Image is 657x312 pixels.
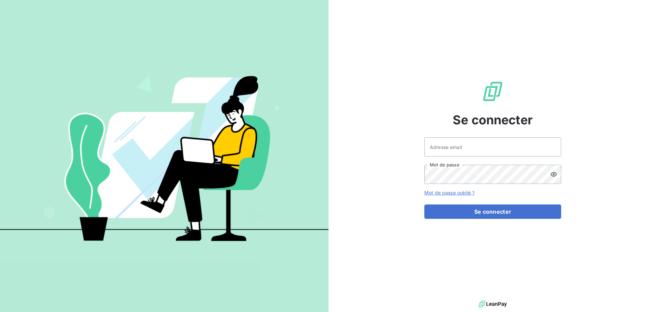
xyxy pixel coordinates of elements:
span: Se connecter [453,111,533,129]
img: logo [479,299,507,309]
input: placeholder [424,137,561,157]
button: Se connecter [424,204,561,219]
a: Mot de passe oublié ? [424,190,475,196]
img: Logo LeanPay [482,80,504,102]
